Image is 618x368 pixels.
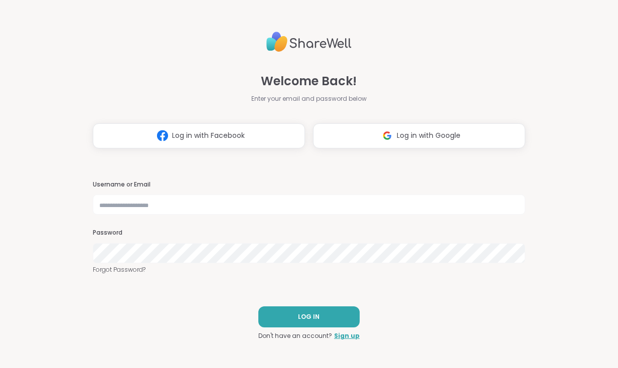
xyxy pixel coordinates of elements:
[266,28,352,56] img: ShareWell Logo
[258,331,332,340] span: Don't have an account?
[298,312,320,321] span: LOG IN
[258,306,360,327] button: LOG IN
[251,94,367,103] span: Enter your email and password below
[313,123,525,148] button: Log in with Google
[93,123,305,148] button: Log in with Facebook
[334,331,360,340] a: Sign up
[378,126,397,145] img: ShareWell Logomark
[93,265,525,274] a: Forgot Password?
[93,180,525,189] h3: Username or Email
[397,130,460,141] span: Log in with Google
[172,130,245,141] span: Log in with Facebook
[153,126,172,145] img: ShareWell Logomark
[261,72,357,90] span: Welcome Back!
[93,229,525,237] h3: Password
